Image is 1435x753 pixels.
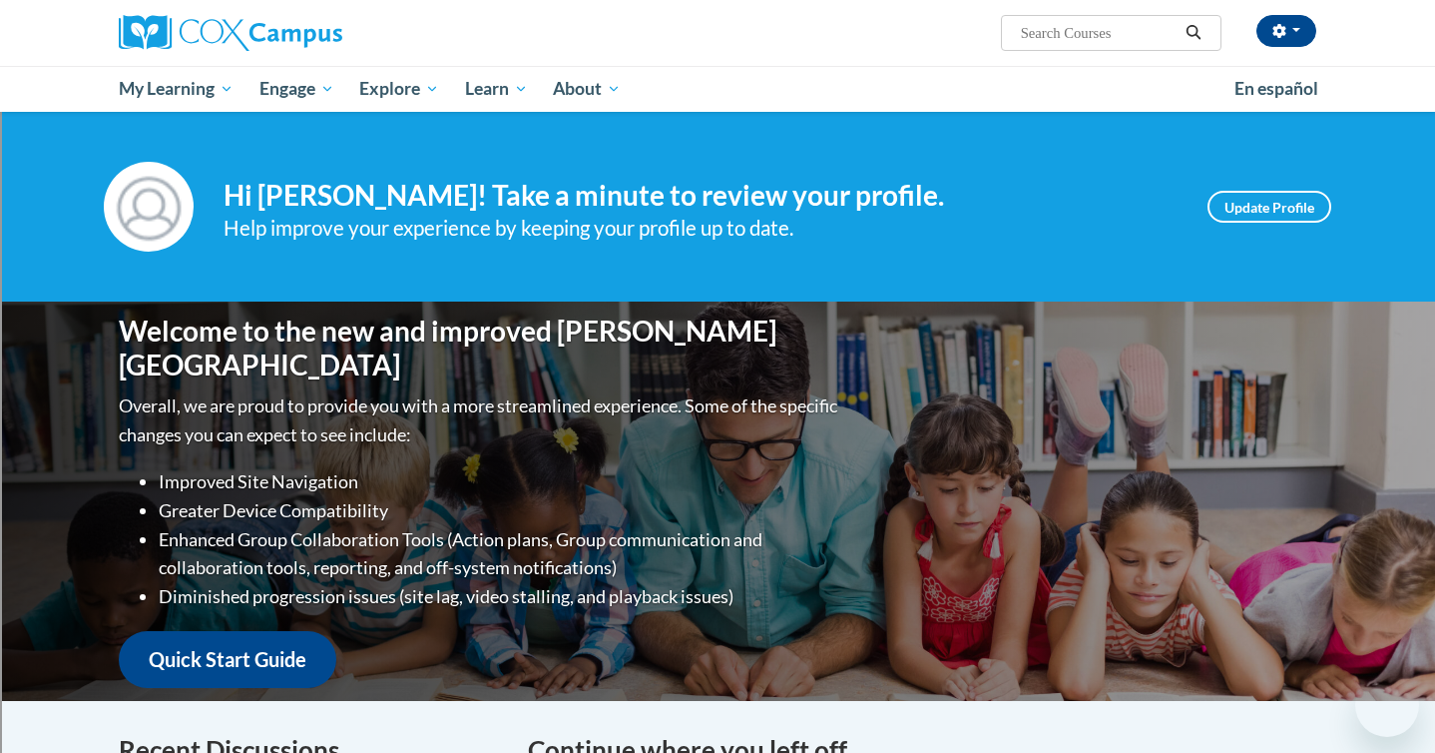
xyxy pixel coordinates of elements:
[346,66,452,112] a: Explore
[246,66,347,112] a: Engage
[89,66,1346,112] div: Main menu
[106,66,246,112] a: My Learning
[359,77,439,101] span: Explore
[1256,15,1316,47] button: Account Settings
[119,15,342,51] img: Cox Campus
[1234,78,1318,99] span: En español
[119,77,234,101] span: My Learning
[1221,68,1331,110] a: En español
[1179,21,1208,45] button: Search
[452,66,541,112] a: Learn
[1019,21,1179,45] input: Search Courses
[553,77,621,101] span: About
[465,77,528,101] span: Learn
[541,66,635,112] a: About
[259,77,334,101] span: Engage
[1355,673,1419,737] iframe: Button to launch messaging window
[119,15,498,51] a: Cox Campus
